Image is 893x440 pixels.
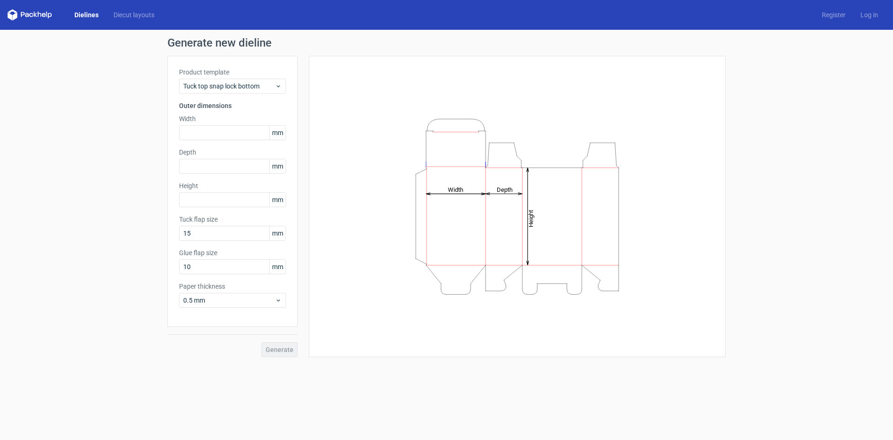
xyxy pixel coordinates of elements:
span: mm [269,260,286,274]
label: Glue flap size [179,248,286,257]
tspan: Width [448,186,463,193]
span: mm [269,126,286,140]
span: Tuck top snap lock bottom [183,81,275,91]
label: Tuck flap size [179,215,286,224]
label: Width [179,114,286,123]
span: mm [269,159,286,173]
label: Product template [179,68,286,77]
label: Paper thickness [179,282,286,291]
tspan: Depth [497,186,513,193]
span: 0.5 mm [183,296,275,305]
tspan: Height [527,210,534,227]
span: mm [269,226,286,240]
h1: Generate new dieline [167,37,726,48]
label: Height [179,181,286,190]
a: Dielines [67,10,106,20]
a: Log in [853,10,886,20]
h3: Outer dimensions [179,101,286,110]
a: Diecut layouts [106,10,162,20]
span: mm [269,193,286,207]
label: Depth [179,148,286,157]
a: Register [814,10,853,20]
